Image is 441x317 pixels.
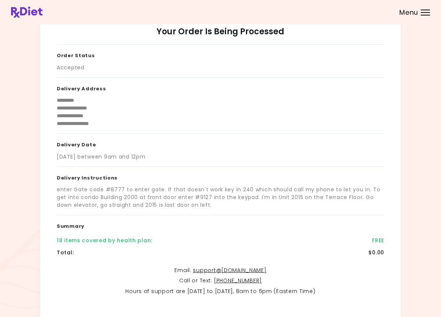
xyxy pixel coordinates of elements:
[372,237,384,244] div: FREE
[57,186,384,209] div: enter Gate code #8777 to enter gate. If that doesn't work key in 240 which should call my phone t...
[57,45,384,64] h3: Order Status
[57,167,384,186] h3: Delivery Instructions
[57,27,384,45] h2: Your Order Is Being Processed
[57,153,145,161] div: [DATE] between 9am and 12pm
[57,237,152,244] div: 18 items covered by health plan :
[57,78,384,97] h3: Delivery Address
[57,215,384,234] h3: Summary
[57,64,84,72] div: Accepted
[214,277,262,284] a: [PHONE_NUMBER]
[57,266,384,275] p: Email :
[368,249,384,257] div: $0.00
[57,134,384,153] h3: Delivery Date
[399,9,418,16] span: Menu
[57,249,74,257] div: Total :
[57,287,384,296] p: Hours of support are [DATE] to [DATE], 8am to 6pm (Eastern Time)
[193,267,266,274] a: support@[DOMAIN_NAME]
[11,7,42,18] img: RxDiet
[57,276,384,285] p: Call or Text :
